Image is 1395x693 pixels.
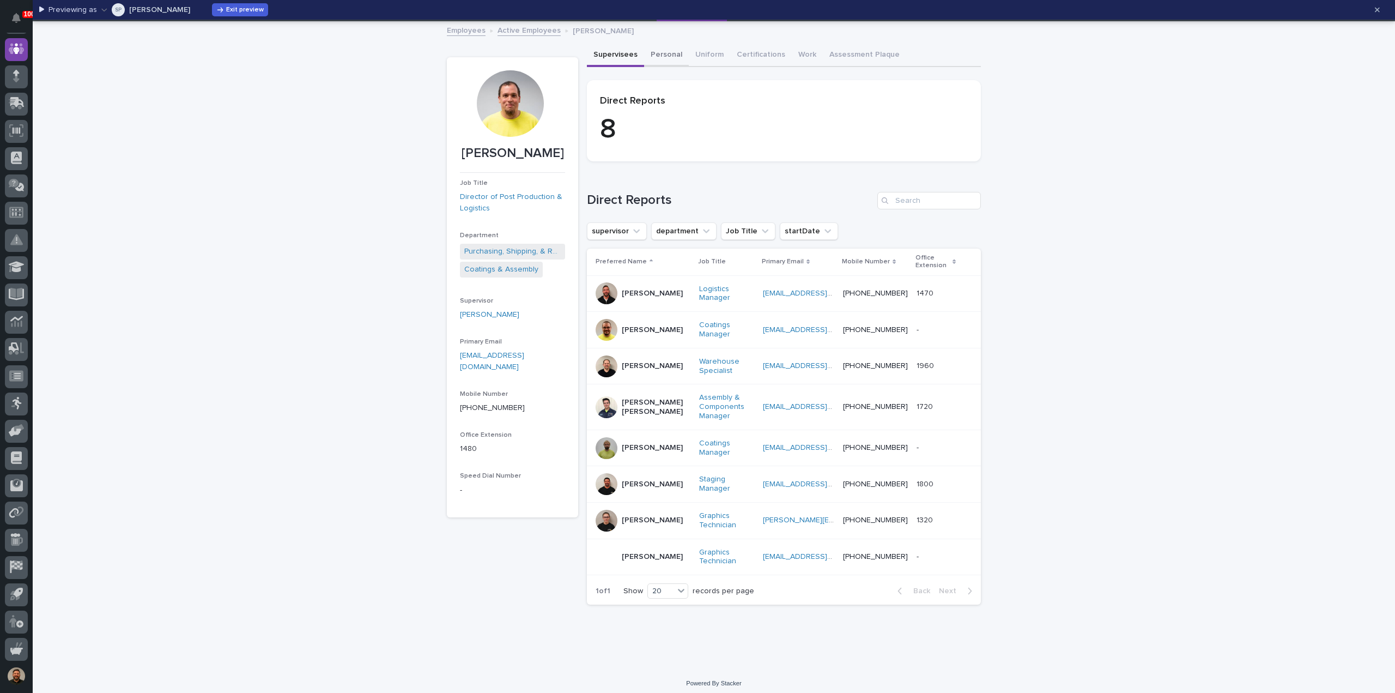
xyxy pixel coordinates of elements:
p: [PERSON_NAME] [622,443,683,453]
a: [EMAIL_ADDRESS][DOMAIN_NAME] [763,553,886,561]
img: Stacker [11,10,33,32]
p: - [917,550,921,562]
p: [PERSON_NAME] [622,480,683,489]
tr: [PERSON_NAME]Staging Manager [EMAIL_ADDRESS][DOMAIN_NAME] [PHONE_NUMBER]18001800 [587,466,981,503]
button: Work [792,44,823,67]
span: Help Docs [22,175,59,186]
p: 8 [600,113,968,146]
p: records per page [693,587,754,596]
a: [EMAIL_ADDRESS][DOMAIN_NAME] [460,352,524,371]
p: 1 of 1 [587,578,619,605]
a: Coatings Manager [699,321,754,339]
button: Job Title [721,222,775,240]
a: [PHONE_NUMBER] [843,553,908,561]
p: - [460,485,565,496]
a: Coatings Manager [699,439,754,457]
span: Exit preview [226,7,264,13]
a: [PHONE_NUMBER] [843,403,908,411]
p: Preferred Name [596,256,647,268]
button: Uniform [689,44,730,67]
tr: [PERSON_NAME]Coatings Manager [EMAIL_ADDRESS][DOMAIN_NAME] [PHONE_NUMBER]-- [587,430,981,466]
div: 20 [648,586,674,597]
button: department [651,222,717,240]
a: [EMAIL_ADDRESS][DOMAIN_NAME] [763,480,886,488]
p: - [917,441,921,453]
a: [PERSON_NAME][EMAIL_ADDRESS][DOMAIN_NAME] [763,516,945,524]
p: [PERSON_NAME] [573,24,634,36]
a: Warehouse Specialist [699,357,754,376]
button: Exit preview [212,3,268,16]
a: [PHONE_NUMBER] [460,404,525,412]
a: 📖Help Docs [7,171,64,190]
a: Powered byPylon [77,201,132,210]
a: [EMAIL_ADDRESS][DOMAIN_NAME] [763,290,886,297]
a: Coatings & Assembly [464,264,538,275]
span: Office Extension [460,432,512,438]
button: Supervisees [587,44,644,67]
p: Direct Reports [600,95,968,107]
p: [PERSON_NAME] [PERSON_NAME] [622,398,690,417]
a: [PHONE_NUMBER] [843,290,908,297]
a: Logistics Manager [699,285,754,303]
p: 1720 [917,400,935,412]
p: 1480 [460,443,565,455]
button: Next [935,586,981,596]
button: Personal [644,44,689,67]
p: Welcome 👋 [11,43,198,61]
tr: [PERSON_NAME]Graphics Technician [PERSON_NAME][EMAIL_ADDRESS][DOMAIN_NAME] [PHONE_NUMBER]13201320 [587,502,981,539]
tr: [PERSON_NAME]Warehouse Specialist [EMAIL_ADDRESS][DOMAIN_NAME] [PHONE_NUMBER]19601960 [587,348,981,384]
a: [PERSON_NAME] [460,309,519,321]
p: [PERSON_NAME] [622,516,683,525]
span: Back [907,587,930,595]
p: 1470 [917,287,936,298]
button: Assessment Plaque [823,44,906,67]
a: [EMAIL_ADDRESS][DOMAIN_NAME] [763,403,886,411]
h1: Direct Reports [587,192,873,208]
tr: [PERSON_NAME]Coatings Manager [EMAIL_ADDRESS][DOMAIN_NAME] [PHONE_NUMBER]-- [587,312,981,348]
a: Powered By Stacker [686,680,741,686]
img: 1736555164131-43832dd5-751b-4058-ba23-39d91318e5a0 [11,121,31,141]
a: [EMAIL_ADDRESS][DOMAIN_NAME] [763,326,886,334]
tr: [PERSON_NAME]Graphics Technician [EMAIL_ADDRESS][DOMAIN_NAME] [PHONE_NUMBER]-- [587,539,981,575]
span: Primary Email [460,339,502,345]
p: [PERSON_NAME] [622,289,683,298]
tr: [PERSON_NAME] [PERSON_NAME]Assembly & Components Manager [EMAIL_ADDRESS][DOMAIN_NAME] [PHONE_NUMB... [587,384,981,430]
tr: [PERSON_NAME]Logistics Manager [EMAIL_ADDRESS][DOMAIN_NAME] [PHONE_NUMBER]14701470 [587,275,981,312]
a: [PHONE_NUMBER] [843,480,908,488]
button: startDate [780,222,838,240]
p: Previewing as [48,5,97,15]
div: Start new chat [37,121,179,132]
span: Department [460,232,499,239]
p: [PERSON_NAME] [622,326,683,335]
a: Director of Post Production & Logistics [460,191,565,214]
button: Shauna Perkins[PERSON_NAME] [101,1,190,19]
p: [PERSON_NAME] [460,146,565,161]
span: Mobile Number [460,391,508,397]
a: Purchasing, Shipping, & Receiving [464,246,561,257]
p: How can we help? [11,61,198,78]
span: Next [939,587,963,595]
p: [PERSON_NAME] [129,6,190,14]
button: users-avatar [5,665,28,688]
button: supervisor [587,222,647,240]
a: [PHONE_NUMBER] [843,326,908,334]
button: Back [889,586,935,596]
button: Certifications [730,44,792,67]
p: 1960 [917,359,936,371]
div: Notifications100 [14,13,28,31]
p: 1800 [917,478,936,489]
div: Shauna Perkins [115,3,122,16]
a: [PHONE_NUMBER] [843,516,908,524]
p: - [917,323,921,335]
p: 1320 [917,514,935,525]
div: 📖 [11,176,20,185]
p: 100 [24,10,35,18]
a: Active Employees [498,23,561,36]
a: [EMAIL_ADDRESS][DOMAIN_NAME] [763,444,886,451]
div: We're offline, we will be back soon! [37,132,153,141]
p: Mobile Number [842,256,890,268]
span: Job Title [460,180,488,186]
input: Search [877,192,981,209]
p: Primary Email [762,256,804,268]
